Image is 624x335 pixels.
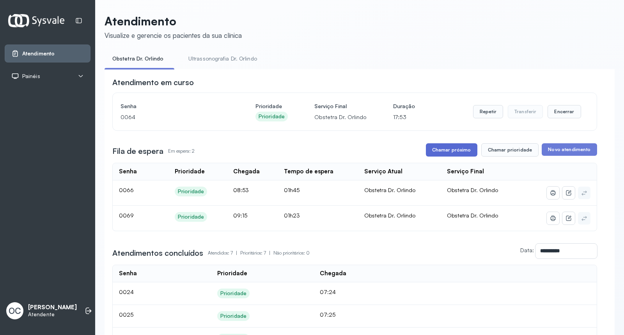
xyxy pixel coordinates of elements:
[8,14,64,27] img: Logotipo do estabelecimento
[255,101,288,112] h4: Prioridade
[119,311,133,318] span: 0025
[217,270,247,277] div: Prioridade
[320,270,346,277] div: Chegada
[233,212,247,219] span: 09:15
[233,168,260,175] div: Chegada
[508,105,543,118] button: Transferir
[119,187,134,193] span: 0066
[284,168,333,175] div: Tempo de espera
[105,14,242,28] p: Atendimento
[105,52,171,65] a: Obstetra Dr. Orlindo
[548,105,581,118] button: Encerrar
[320,289,336,295] span: 07:24
[119,168,137,175] div: Senha
[121,112,229,123] p: 0064
[22,73,40,80] span: Painéis
[208,248,240,258] p: Atendidos: 7
[520,247,534,253] label: Data:
[119,212,134,219] span: 0069
[119,270,137,277] div: Senha
[112,146,163,157] h3: Fila de espera
[481,143,539,157] button: Chamar prioridade
[112,77,194,88] h3: Atendimento em curso
[364,212,434,219] div: Obstetra Dr. Orlindo
[168,146,195,157] p: Em espera: 2
[364,168,402,175] div: Serviço Atual
[105,31,242,39] div: Visualize e gerencie os pacientes da sua clínica
[112,248,203,258] h3: Atendimentos concluídos
[220,313,246,319] div: Prioridade
[233,187,249,193] span: 08:53
[22,50,55,57] span: Atendimento
[28,304,77,311] p: [PERSON_NAME]
[447,168,484,175] div: Serviço Final
[284,212,300,219] span: 01h23
[220,290,246,297] div: Prioridade
[236,250,237,256] span: |
[178,214,204,220] div: Prioridade
[11,50,84,57] a: Atendimento
[393,101,415,112] h4: Duração
[269,250,270,256] span: |
[259,113,285,120] div: Prioridade
[542,143,597,156] button: Novo atendimento
[473,105,503,118] button: Repetir
[314,112,367,123] p: Obstetra Dr. Orlindo
[284,187,300,193] span: 01h45
[240,248,273,258] p: Prioritários: 7
[119,289,134,295] span: 0024
[314,101,367,112] h4: Serviço Final
[175,168,205,175] div: Prioridade
[181,52,265,65] a: Ultrassonografia Dr. Orlindo
[447,212,498,219] span: Obstetra Dr. Orlindo
[320,311,335,318] span: 07:25
[178,188,204,195] div: Prioridade
[28,311,77,318] p: Atendente
[273,248,310,258] p: Não prioritários: 0
[447,187,498,193] span: Obstetra Dr. Orlindo
[121,101,229,112] h4: Senha
[426,143,477,157] button: Chamar próximo
[393,112,415,123] p: 17:53
[364,187,434,194] div: Obstetra Dr. Orlindo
